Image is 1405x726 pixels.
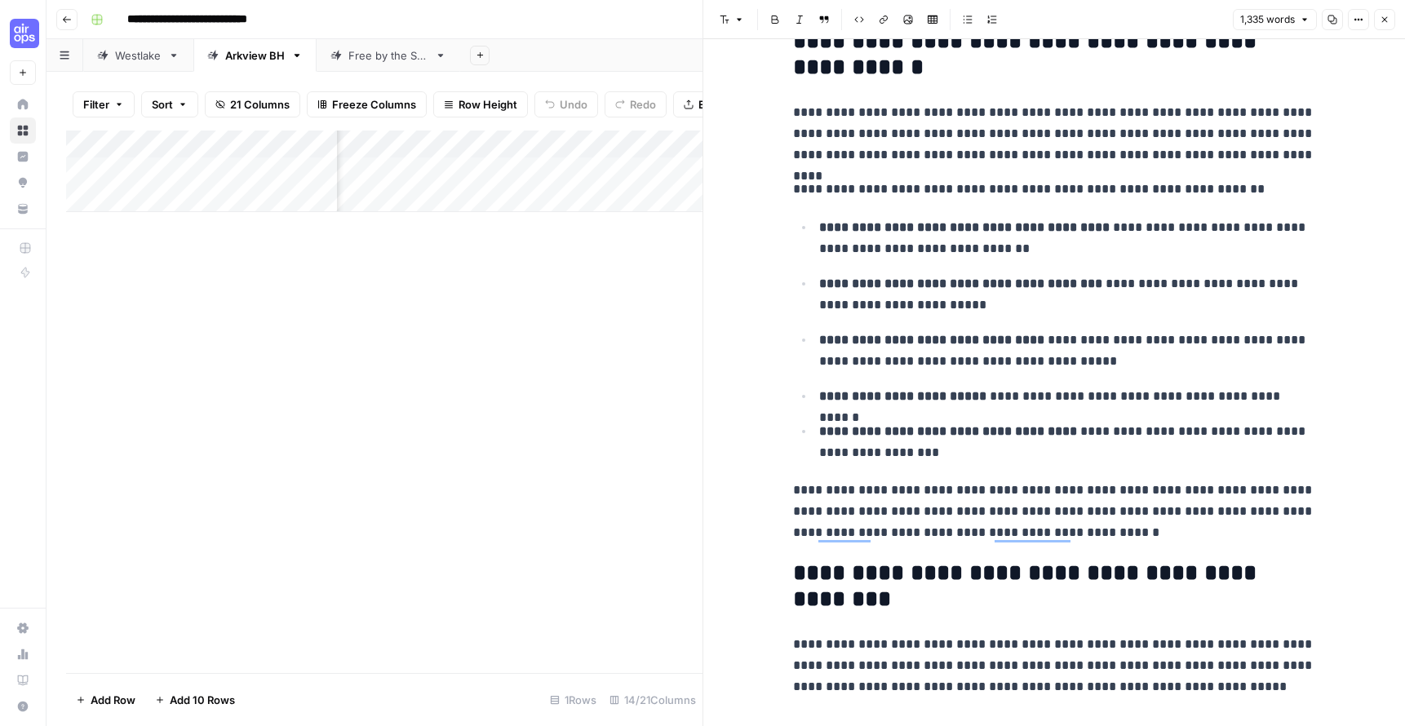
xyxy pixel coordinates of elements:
span: Add 10 Rows [170,692,235,708]
button: Sort [141,91,198,117]
span: 21 Columns [230,96,290,113]
span: Redo [630,96,656,113]
button: Undo [534,91,598,117]
div: 14/21 Columns [603,687,702,713]
a: Usage [10,641,36,667]
button: Help + Support [10,693,36,719]
a: Settings [10,615,36,641]
button: Add 10 Rows [145,687,245,713]
a: Insights [10,144,36,170]
span: Freeze Columns [332,96,416,113]
span: Filter [83,96,109,113]
a: Opportunities [10,170,36,196]
div: Arkview BH [225,47,285,64]
div: Westlake [115,47,162,64]
a: Browse [10,117,36,144]
span: 1,335 words [1240,12,1295,27]
button: 1,335 words [1233,9,1317,30]
button: Row Height [433,91,528,117]
a: Your Data [10,196,36,222]
div: 1 Rows [543,687,603,713]
button: Add Row [66,687,145,713]
a: Home [10,91,36,117]
span: Add Row [91,692,135,708]
a: Learning Hub [10,667,36,693]
span: Undo [560,96,587,113]
span: Sort [152,96,173,113]
button: Redo [605,91,667,117]
div: Free by the Sea [348,47,428,64]
button: 21 Columns [205,91,300,117]
img: Cohort 4 Logo [10,19,39,48]
a: Westlake [83,39,193,72]
a: Free by the Sea [317,39,460,72]
button: Filter [73,91,135,117]
span: Row Height [459,96,517,113]
a: Arkview BH [193,39,317,72]
button: Export CSV [673,91,767,117]
button: Workspace: Cohort 4 [10,13,36,54]
button: Freeze Columns [307,91,427,117]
